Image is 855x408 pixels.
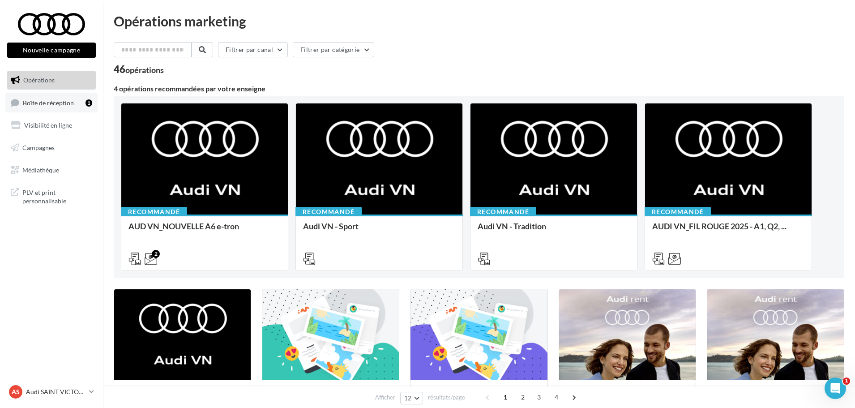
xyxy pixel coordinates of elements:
a: Opérations [5,71,98,90]
div: Recommandé [121,207,187,217]
a: Boîte de réception1 [5,93,98,112]
span: Afficher [375,393,395,402]
span: AS [12,387,20,396]
p: Audi SAINT VICTORET [26,387,85,396]
span: Opérations [23,76,55,84]
div: 46 [114,64,164,74]
span: PLV et print personnalisable [22,186,92,206]
span: 12 [404,395,412,402]
div: Recommandé [470,207,536,217]
span: Médiathèque [22,166,59,173]
a: PLV et print personnalisable [5,183,98,209]
div: 4 opérations recommandées par votre enseigne [114,85,844,92]
a: Médiathèque [5,161,98,180]
button: Nouvelle campagne [7,43,96,58]
span: 1 [843,378,850,385]
div: 2 [152,250,160,258]
span: Boîte de réception [23,99,74,106]
span: 4 [549,390,564,404]
span: 1 [498,390,513,404]
div: Opérations marketing [114,14,844,28]
span: Visibilité en ligne [24,121,72,129]
div: 1 [85,99,92,107]
button: Filtrer par catégorie [293,42,374,57]
span: Audi VN - Tradition [478,221,546,231]
div: opérations [125,66,164,74]
span: Campagnes [22,144,55,151]
span: 2 [516,390,530,404]
button: 12 [400,392,423,404]
a: AS Audi SAINT VICTORET [7,383,96,400]
iframe: Intercom live chat [825,378,846,399]
div: Recommandé [295,207,362,217]
span: Audi VN - Sport [303,221,359,231]
span: AUDI VN_FIL ROUGE 2025 - A1, Q2, ... [652,221,787,231]
span: résultats/page [428,393,465,402]
button: Filtrer par canal [218,42,288,57]
a: Campagnes [5,138,98,157]
div: Recommandé [645,207,711,217]
span: 3 [532,390,546,404]
span: AUD VN_NOUVELLE A6 e-tron [128,221,239,231]
a: Visibilité en ligne [5,116,98,135]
